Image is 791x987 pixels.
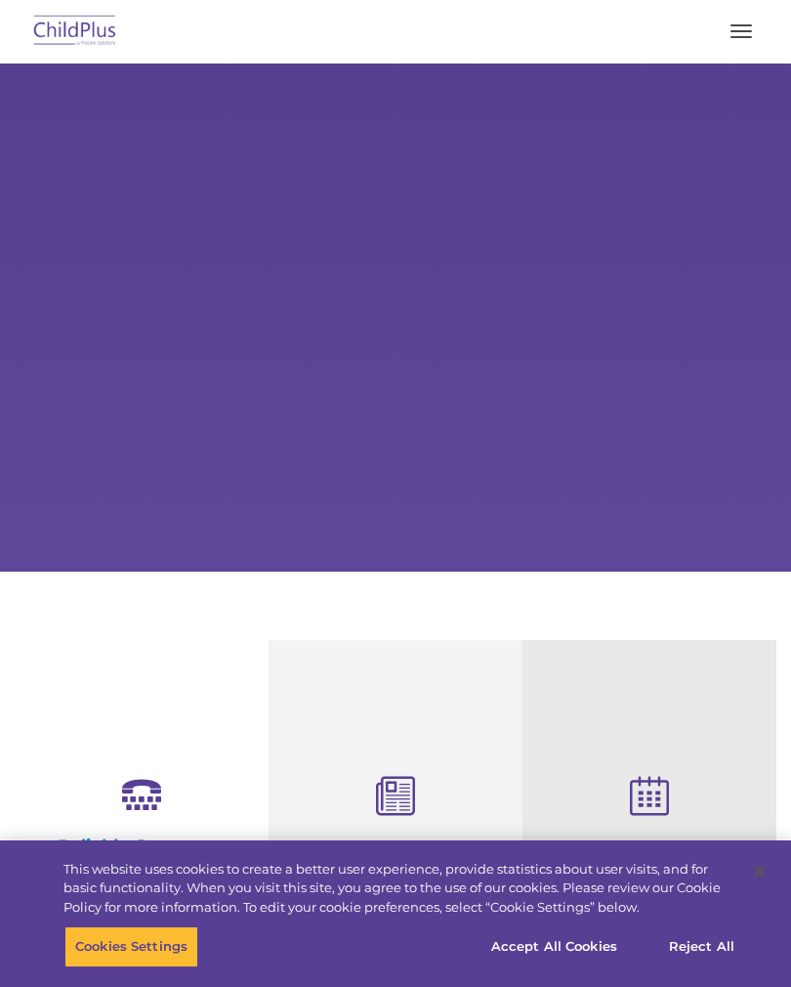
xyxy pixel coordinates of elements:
button: Accept All Cookies [480,926,628,967]
h4: Reliable Customer Support [29,836,254,879]
h4: Child Development Assessments in ChildPlus [283,838,508,903]
button: Reject All [641,926,763,967]
img: ChildPlus by Procare Solutions [29,9,121,55]
h4: Free Regional Meetings [537,838,762,860]
div: This website uses cookies to create a better user experience, provide statistics about user visit... [63,860,736,918]
button: Cookies Settings [64,926,198,967]
button: Close [738,850,781,893]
